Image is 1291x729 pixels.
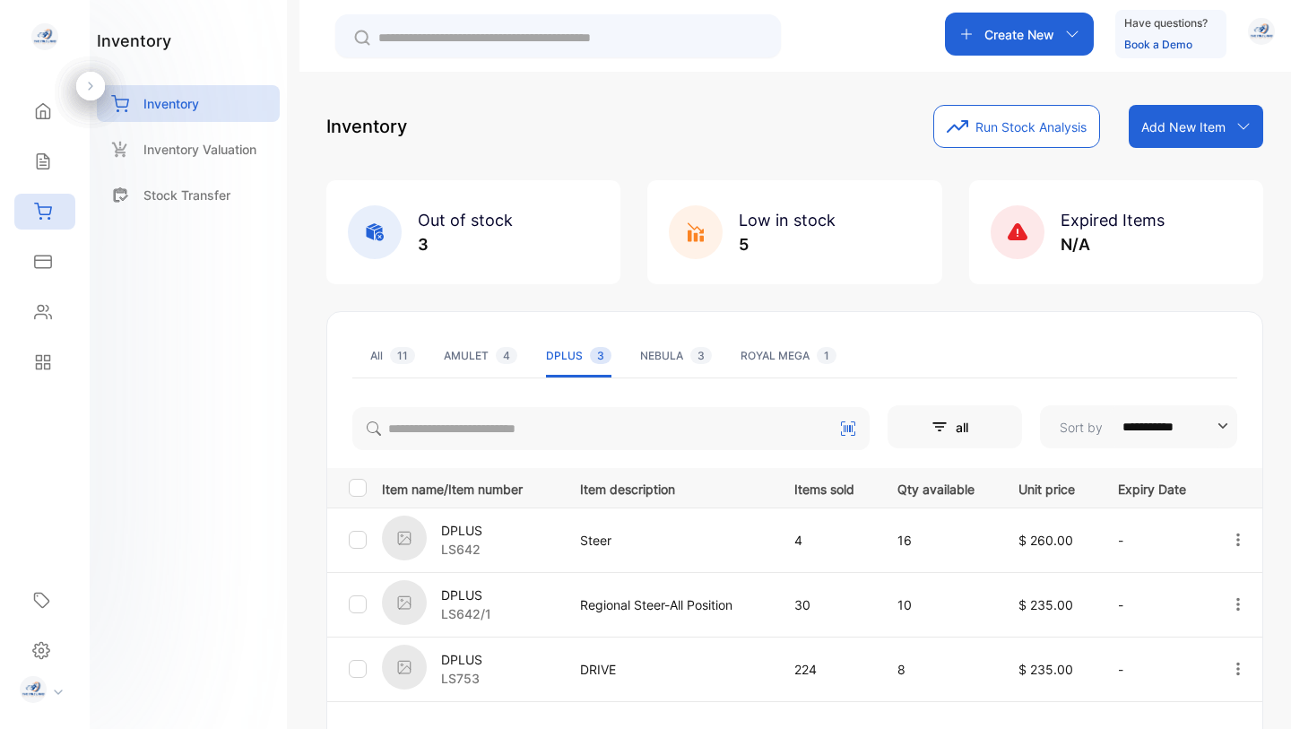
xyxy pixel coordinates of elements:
[580,531,758,550] p: Steer
[143,94,199,113] p: Inventory
[418,211,513,230] span: Out of stock
[418,232,513,256] p: 3
[1118,595,1193,614] p: -
[1018,597,1073,612] span: $ 235.00
[546,348,611,364] div: DPLUS
[1018,476,1081,499] p: Unit price
[580,476,758,499] p: Item description
[739,211,836,230] span: Low in stock
[794,476,861,499] p: Items sold
[20,676,47,703] img: profile
[897,476,982,499] p: Qty available
[590,347,611,364] span: 3
[794,660,861,679] p: 224
[444,348,517,364] div: AMULET
[326,113,407,140] p: Inventory
[1248,13,1275,56] button: avatar
[441,604,491,623] p: LS642/1
[1060,418,1103,437] p: Sort by
[1118,476,1193,499] p: Expiry Date
[1248,18,1275,45] img: avatar
[97,177,280,213] a: Stock Transfer
[741,348,836,364] div: ROYAL MEGA
[1018,662,1073,677] span: $ 235.00
[580,660,758,679] p: DRIVE
[31,23,58,50] img: logo
[441,521,482,540] p: DPLUS
[1061,232,1165,256] p: N/A
[441,586,491,604] p: DPLUS
[97,29,171,53] h1: inventory
[897,531,982,550] p: 16
[794,595,861,614] p: 30
[441,540,482,559] p: LS642
[370,348,415,364] div: All
[1124,38,1192,51] a: Book a Demo
[897,595,982,614] p: 10
[640,348,712,364] div: NEBULA
[382,580,427,625] img: item
[1040,405,1237,448] button: Sort by
[984,25,1054,44] p: Create New
[1118,531,1193,550] p: -
[945,13,1094,56] button: Create New
[1061,211,1165,230] span: Expired Items
[382,516,427,560] img: item
[580,595,758,614] p: Regional Steer-All Position
[1141,117,1226,136] p: Add New Item
[496,347,517,364] span: 4
[97,85,280,122] a: Inventory
[690,347,712,364] span: 3
[794,531,861,550] p: 4
[1124,14,1208,32] p: Have questions?
[390,347,415,364] span: 11
[382,645,427,690] img: item
[143,186,230,204] p: Stock Transfer
[382,476,558,499] p: Item name/Item number
[817,347,836,364] span: 1
[1118,660,1193,679] p: -
[1216,654,1291,729] iframe: LiveChat chat widget
[1018,533,1073,548] span: $ 260.00
[897,660,982,679] p: 8
[143,140,256,159] p: Inventory Valuation
[97,131,280,168] a: Inventory Valuation
[739,232,836,256] p: 5
[441,650,482,669] p: DPLUS
[441,669,482,688] p: LS753
[933,105,1100,148] button: Run Stock Analysis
